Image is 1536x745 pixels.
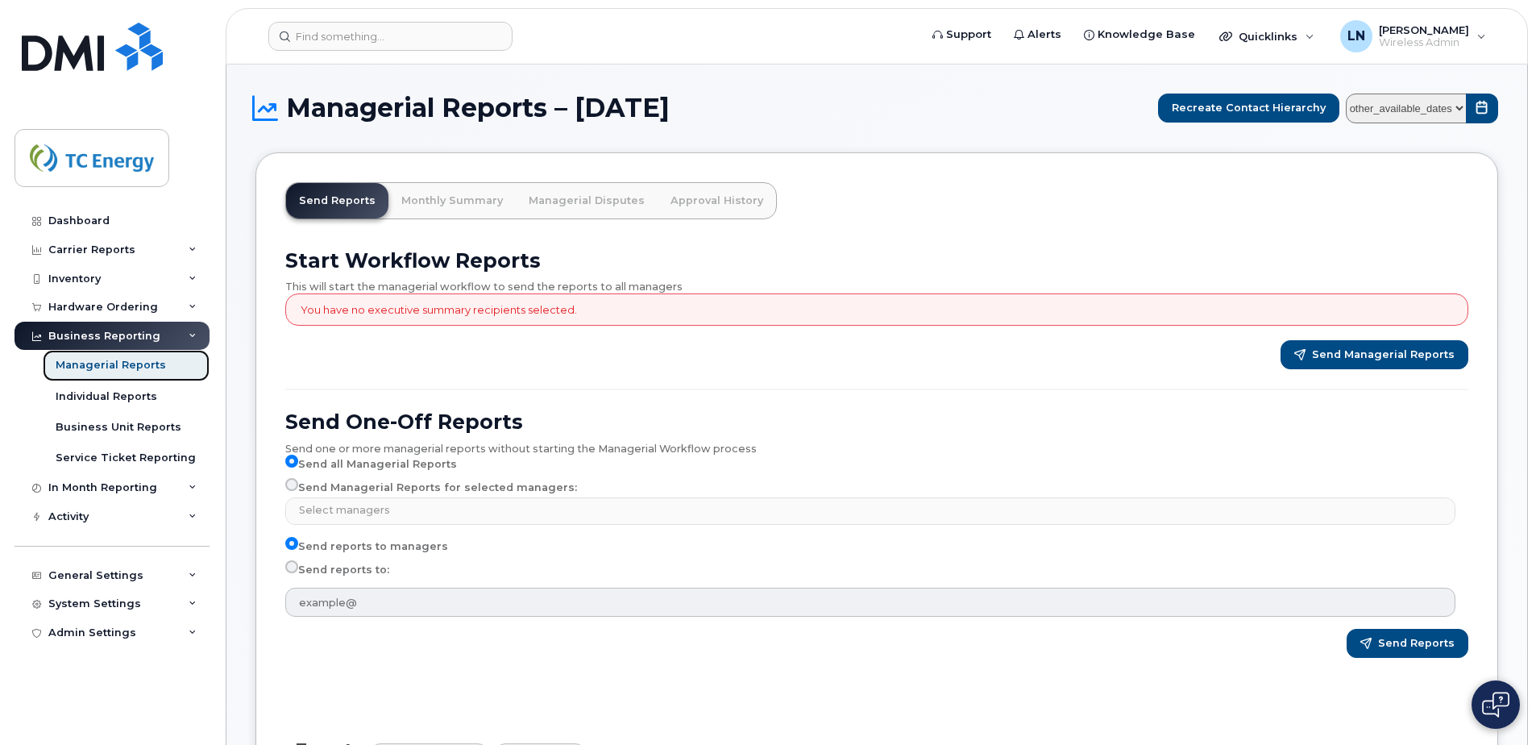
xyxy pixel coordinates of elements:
[285,273,1468,293] div: This will start the managerial workflow to send the reports to all managers
[285,560,389,580] label: Send reports to:
[285,478,298,491] input: Send Managerial Reports for selected managers:
[285,435,1468,456] div: Send one or more managerial reports without starting the Managerial Workflow process
[285,455,457,474] label: Send all Managerial Reports
[1482,692,1509,718] img: Open chat
[1158,94,1339,123] button: Recreate Contact Hierarchy
[301,302,577,318] p: You have no executive summary recipients selected.
[285,537,298,550] input: Send reports to managers
[1378,636,1455,651] span: Send Reports
[285,455,298,468] input: Send all Managerial Reports
[285,588,1455,617] input: example@
[285,560,298,573] input: Send reports to:
[285,248,1468,273] h2: Start Workflow Reports
[1312,348,1455,362] span: Send Managerial Reports
[1281,340,1468,369] button: Send Managerial Reports
[1172,100,1326,115] span: Recreate Contact Hierarchy
[285,537,448,556] label: Send reports to managers
[658,183,776,219] a: Approval History
[286,183,388,219] a: Send Reports
[285,478,577,497] label: Send Managerial Reports for selected managers:
[1347,629,1468,658] button: Send Reports
[285,410,1468,434] h2: Send One-Off Reports
[388,183,516,219] a: Monthly Summary
[516,183,658,219] a: Managerial Disputes
[286,96,670,120] span: Managerial Reports – [DATE]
